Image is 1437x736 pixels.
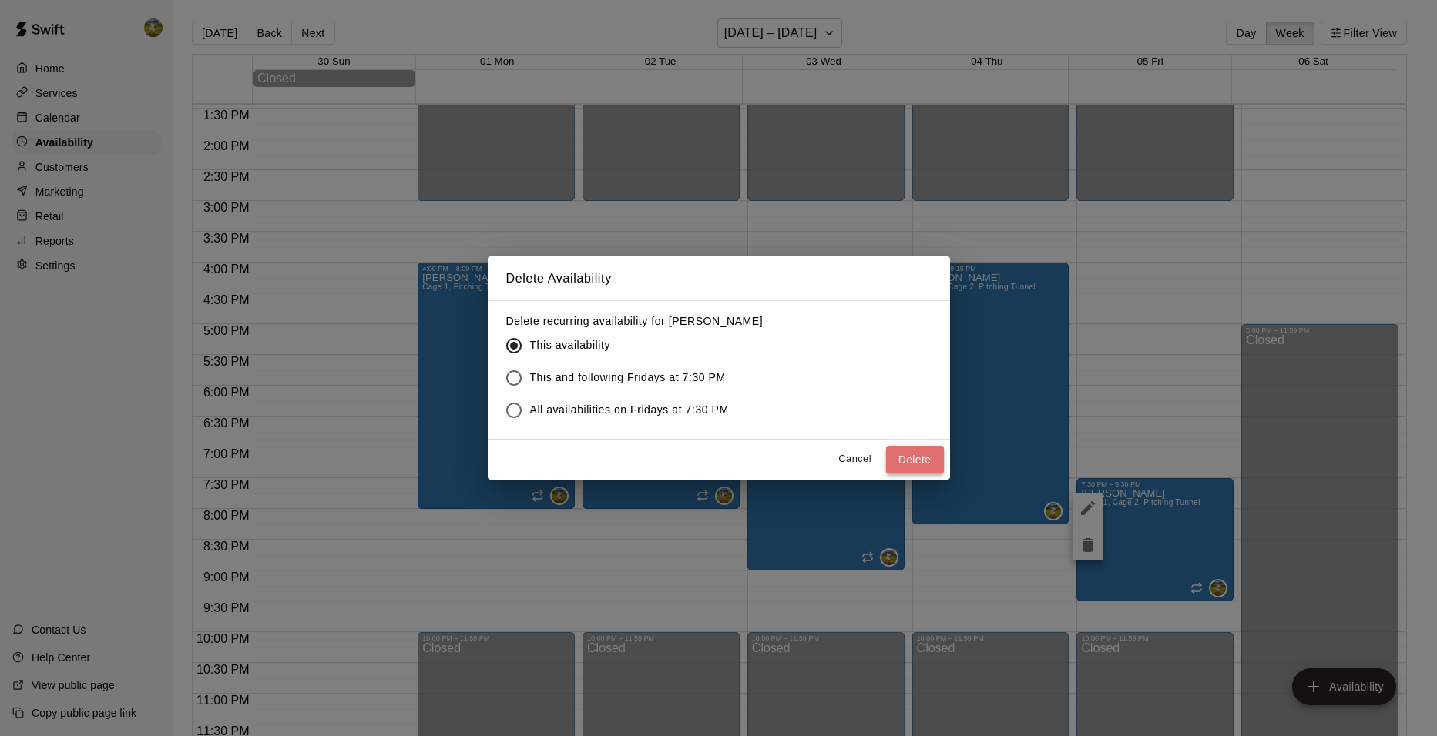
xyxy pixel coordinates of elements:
button: Delete [886,446,944,474]
span: This availability [530,337,610,353]
span: All availabilities on Fridays at 7:30 PM [530,402,729,418]
button: Cancel [831,447,880,471]
label: Delete recurring availability for [PERSON_NAME] [506,313,764,329]
h2: Delete Availability [488,256,950,301]
span: This and following Fridays at 7:30 PM [530,370,726,386]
